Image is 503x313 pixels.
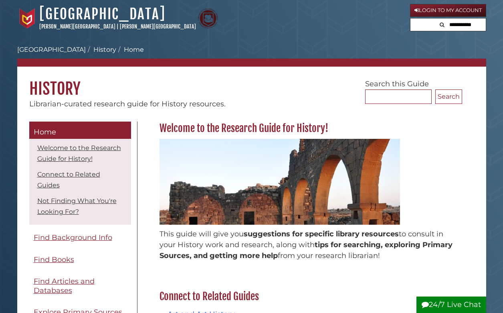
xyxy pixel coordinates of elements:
[29,122,131,139] a: Home
[39,23,115,30] a: [PERSON_NAME][GEOGRAPHIC_DATA]
[29,229,131,247] a: Find Background Info
[160,229,458,261] p: This guide will give you to consult in your History work and research, along with from your resea...
[156,122,462,135] h2: Welcome to the Research Guide for History!
[244,230,399,238] span: suggestions for specific library resources
[120,23,196,30] a: [PERSON_NAME][GEOGRAPHIC_DATA]
[39,5,166,23] a: [GEOGRAPHIC_DATA]
[437,18,447,29] button: Search
[116,45,144,55] li: Home
[160,240,452,260] span: tips for searching, exploring Primary Sources, and getting more help
[37,144,121,163] a: Welcome to the Research Guide for History!
[34,233,112,242] span: Find Background Info
[34,255,74,264] span: Find Books
[435,89,462,104] button: Search
[37,197,117,215] a: Not Finding What You're Looking For?
[410,4,486,17] a: Login to My Account
[17,46,86,53] a: [GEOGRAPHIC_DATA]
[29,272,131,299] a: Find Articles and Databases
[17,67,486,99] h1: History
[156,290,462,303] h2: Connect to Related Guides
[29,251,131,269] a: Find Books
[34,277,95,295] span: Find Articles and Databases
[93,46,116,53] a: History
[34,128,56,136] span: Home
[29,100,226,108] span: Librarian-curated research guide for History resources.
[198,8,218,28] img: Calvin Theological Seminary
[37,171,100,189] a: Connect to Related Guides
[117,23,119,30] span: |
[17,45,486,67] nav: breadcrumb
[440,22,444,27] i: Search
[416,297,486,313] button: 24/7 Live Chat
[17,8,37,28] img: Calvin University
